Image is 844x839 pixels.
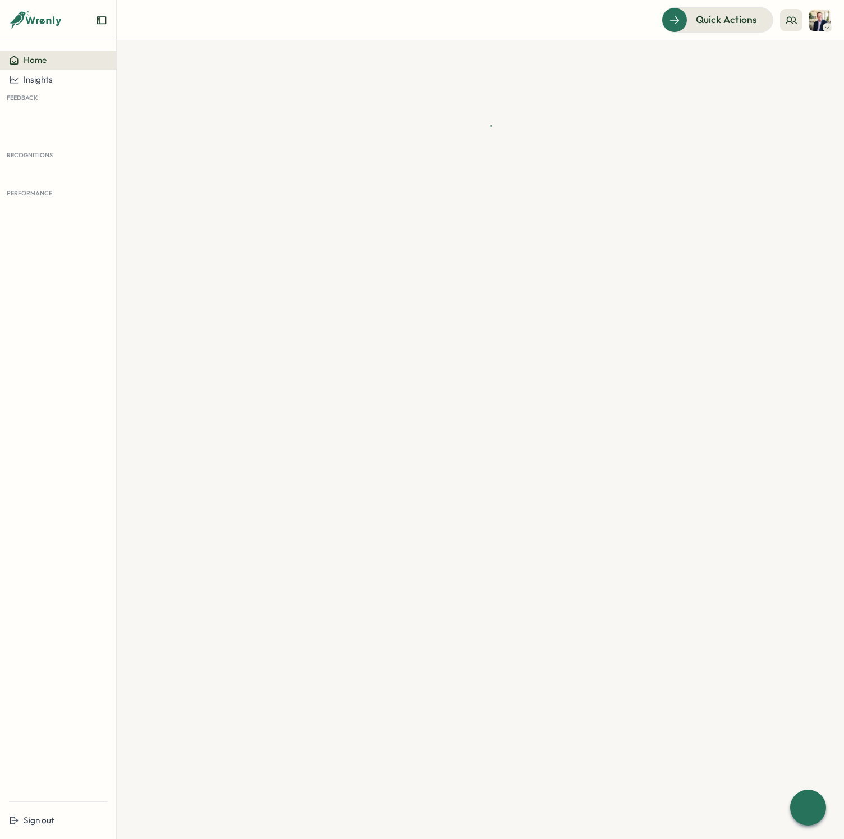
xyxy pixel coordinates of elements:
[662,7,773,32] button: Quick Actions
[24,74,53,85] span: Insights
[96,15,107,26] button: Expand sidebar
[809,10,831,31] img: Martyn Fagg
[24,55,47,66] span: Home
[24,815,54,826] span: Sign out
[696,12,757,27] span: Quick Actions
